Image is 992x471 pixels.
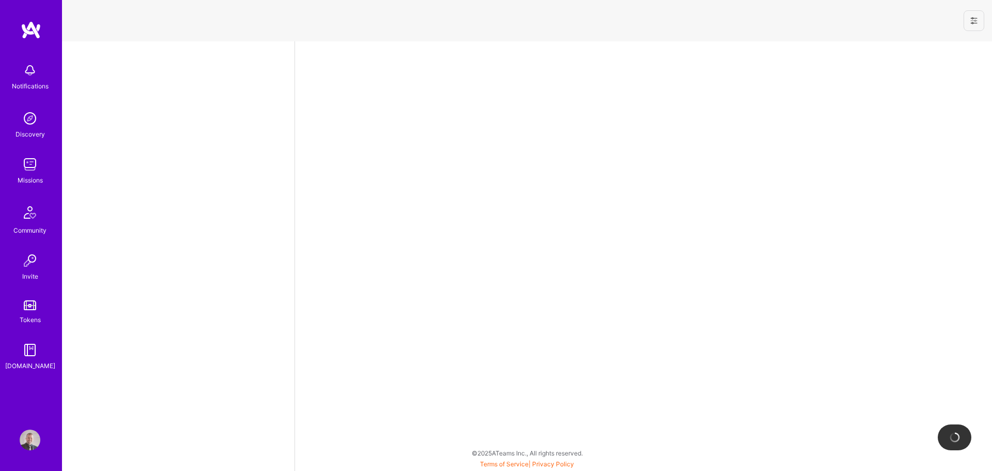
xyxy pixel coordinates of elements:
div: Community [13,225,47,236]
a: User Avatar [17,430,43,450]
img: discovery [20,108,40,129]
div: Missions [18,175,43,186]
img: bell [20,60,40,81]
img: Community [18,200,42,225]
img: logo [21,21,41,39]
span: | [480,460,574,468]
img: loading [948,430,962,445]
div: © 2025 ATeams Inc., All rights reserved. [62,440,992,466]
div: Invite [22,271,38,282]
a: Terms of Service [480,460,529,468]
div: Discovery [16,129,45,140]
img: User Avatar [20,430,40,450]
div: Tokens [20,314,41,325]
img: teamwork [20,154,40,175]
img: tokens [24,300,36,310]
a: Privacy Policy [532,460,574,468]
img: Invite [20,250,40,271]
div: [DOMAIN_NAME] [5,360,55,371]
img: guide book [20,340,40,360]
div: Notifications [12,81,49,92]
